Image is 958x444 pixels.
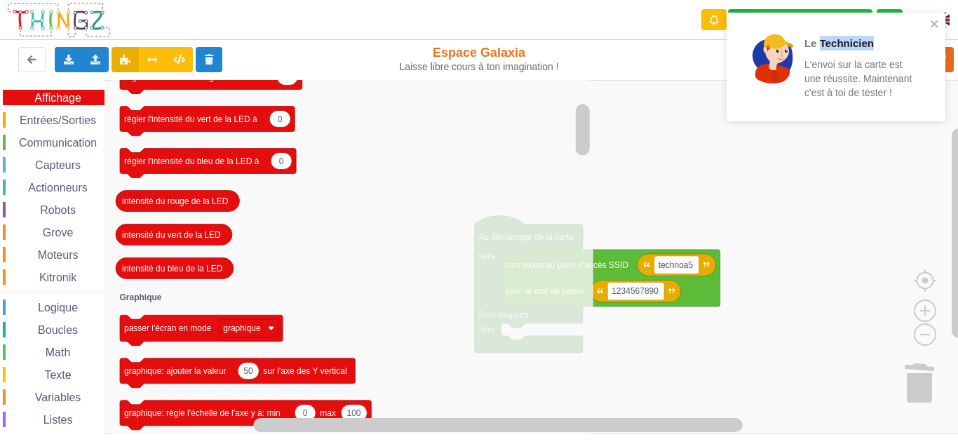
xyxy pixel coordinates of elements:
[124,408,281,418] text: graphique: règle l'échelle de l'axe y à: min
[36,324,80,336] span: Boucles
[804,58,914,100] p: L'envoi sur la carte est une réussite. Maintenant c'est à toi de tester !
[320,408,336,418] text: max
[124,114,257,123] text: régler l'intensité du vert de la LED à
[37,271,79,283] span: Kitronik
[223,323,261,333] text: graphique
[398,61,560,73] div: Laisse libre cours à ton imagination !
[279,156,284,166] text: 0
[124,72,265,81] text: régler l'intensité du rouge de la LED à
[124,323,212,333] text: passer l'écran en mode
[122,263,223,273] text: intensité du bleu de la LED
[285,72,290,81] text: 0
[41,414,75,426] span: Listes
[804,36,914,51] p: Le Technicien
[36,249,81,261] span: Moteurs
[346,408,360,418] text: 100
[398,45,560,73] div: Espace Galaxia
[124,366,226,376] text: graphique: ajouter la valeur
[278,114,283,123] text: 0
[33,159,83,171] span: Capteurs
[43,347,73,358] span: Math
[32,92,83,104] span: Affichage
[303,408,308,418] text: 0
[659,260,694,270] text: technoa5
[930,18,940,32] button: close
[124,156,259,166] text: régler l'intensité du bleu de la LED à
[243,366,253,376] text: 50
[6,1,112,39] img: thingz_logo.png
[26,182,90,194] span: Actionneurs
[122,229,221,239] text: intensité du vert de la LED
[612,286,659,296] text: 1234567890
[263,366,346,376] text: sur l'axe des Y vertical
[120,292,162,302] text: Graphique
[728,9,872,31] div: Ta base fonctionne bien !
[41,227,76,238] span: Grove
[42,369,73,381] span: Texte
[17,137,99,149] span: Communication
[33,391,83,403] span: Variables
[38,204,78,216] span: Robots
[18,114,98,126] span: Entrées/Sorties
[122,196,229,206] text: intensité du rouge de la LED
[36,302,80,314] span: Logique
